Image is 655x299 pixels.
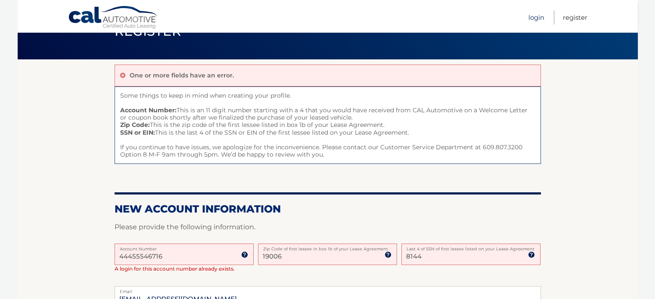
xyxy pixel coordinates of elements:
p: Please provide the following information. [115,221,541,233]
a: Register [563,10,587,25]
input: Zip Code [258,244,397,265]
strong: Account Number: [120,106,177,114]
label: Last 4 of SSN of first lessee listed on your Lease Agreement [401,244,540,250]
label: Email [115,286,541,293]
p: One or more fields have an error. [130,71,234,79]
img: tooltip.svg [385,251,391,258]
label: Zip Code of first lessee in box 1b of your Lease Agreement [258,244,397,250]
span: A login for this account number already exists. [115,265,235,272]
span: Some things to keep in mind when creating your profile. This is an 11 digit number starting with ... [115,86,541,164]
img: tooltip.svg [528,251,535,258]
strong: Zip Code: [120,121,150,129]
h2: New Account Information [115,203,541,216]
input: Account Number [115,244,254,265]
a: Cal Automotive [68,6,158,31]
a: Login [528,10,544,25]
strong: SSN or EIN: [120,129,155,136]
img: tooltip.svg [241,251,248,258]
label: Account Number [115,244,254,250]
input: SSN or EIN (last 4 digits only) [401,244,540,265]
